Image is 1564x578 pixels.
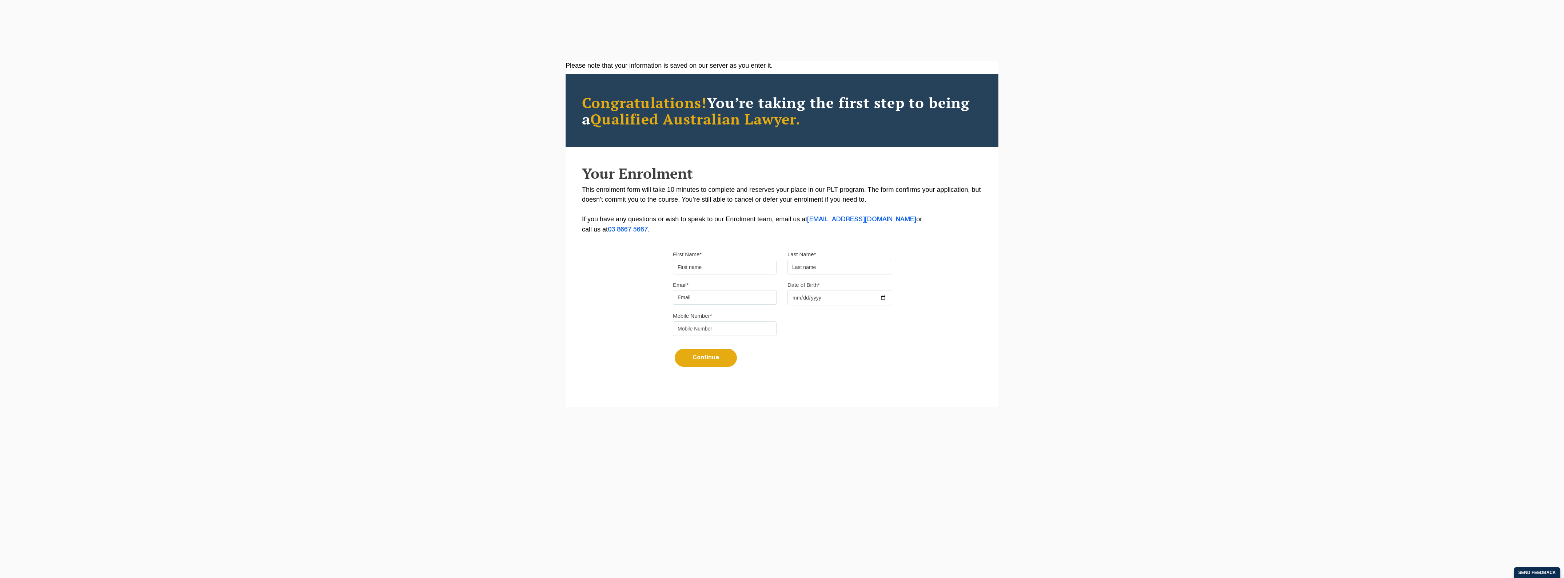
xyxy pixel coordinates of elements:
h2: You’re taking the first step to being a [582,94,982,127]
input: Last name [787,260,891,274]
h2: Your Enrolment [582,165,982,181]
button: Continue [675,349,737,367]
input: Email [673,290,777,305]
span: Qualified Australian Lawyer. [590,109,801,128]
label: Email* [673,281,689,289]
a: [EMAIL_ADDRESS][DOMAIN_NAME] [807,217,916,222]
label: Mobile Number* [673,312,712,320]
label: Last Name* [787,251,816,258]
a: 03 8667 5667 [608,227,648,233]
label: Date of Birth* [787,281,820,289]
input: First name [673,260,777,274]
div: Please note that your information is saved on our server as you enter it. [566,61,998,71]
label: First Name* [673,251,702,258]
input: Mobile Number [673,321,777,336]
span: Congratulations! [582,93,707,112]
p: This enrolment form will take 10 minutes to complete and reserves your place in our PLT program. ... [582,185,982,235]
